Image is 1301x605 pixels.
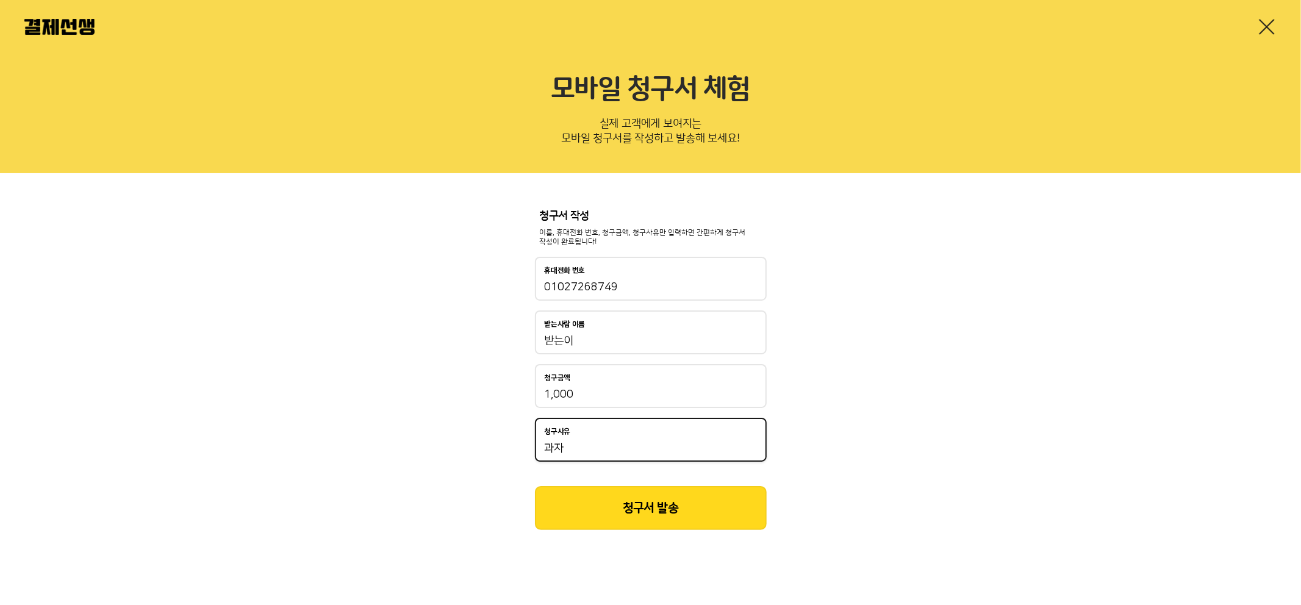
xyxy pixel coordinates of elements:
[545,267,586,275] p: 휴대전화 번호
[545,280,757,295] input: 휴대전화 번호
[24,19,95,35] img: 결제선생
[545,387,757,402] input: 청구금액
[545,374,571,382] p: 청구금액
[545,334,757,348] input: 받는사람 이름
[545,428,571,436] p: 청구사유
[24,113,1277,154] p: 실제 고객에게 보여지는 모바일 청구서를 작성하고 발송해 보세요!
[540,228,762,248] p: 이름, 휴대전화 번호, 청구금액, 청구사유만 입력하면 간편하게 청구서 작성이 완료됩니다!
[24,73,1277,106] h2: 모바일 청구서 체험
[545,441,757,456] input: 청구사유
[540,210,762,223] p: 청구서 작성
[535,486,767,530] button: 청구서 발송
[545,320,586,329] p: 받는사람 이름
